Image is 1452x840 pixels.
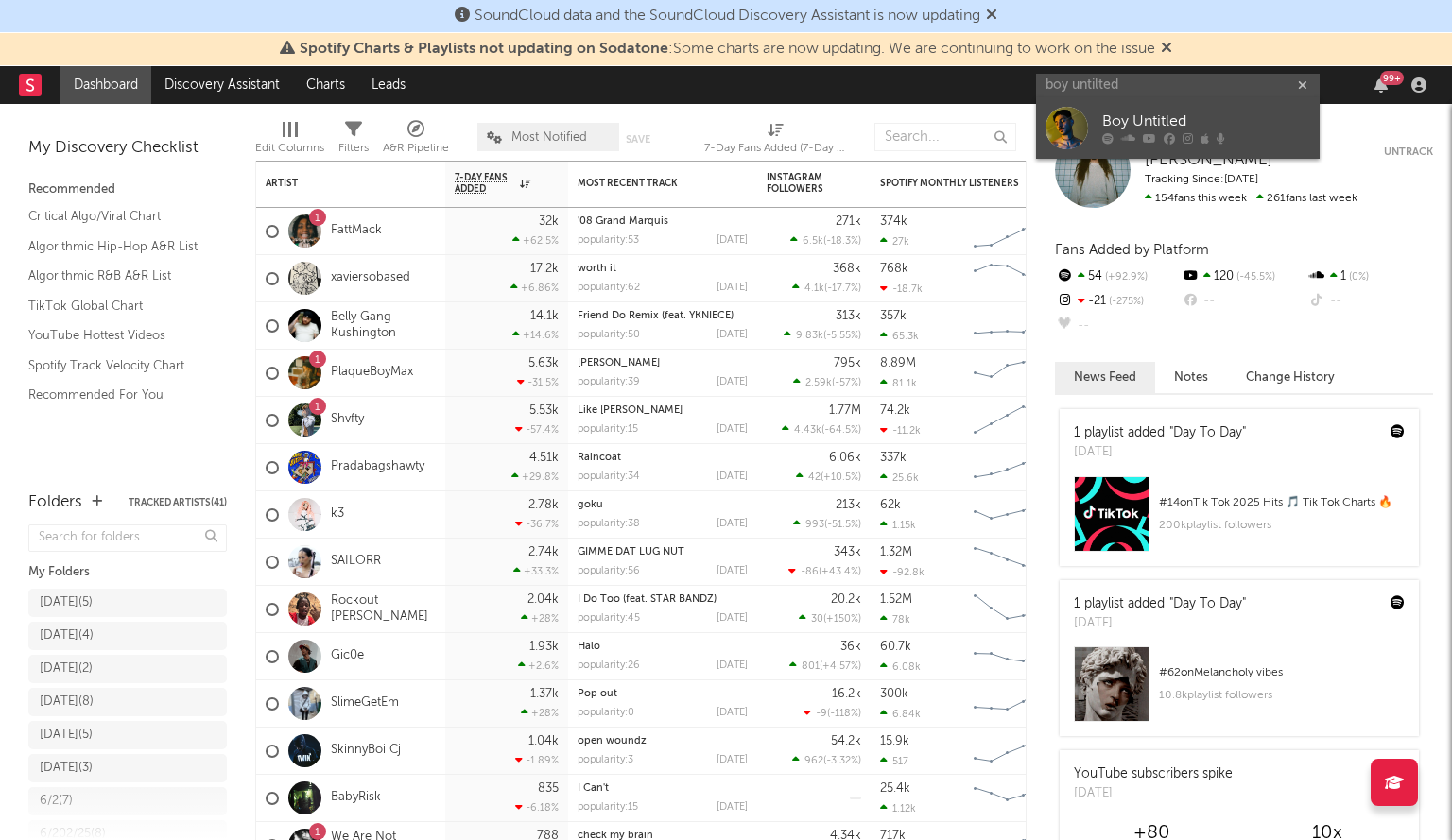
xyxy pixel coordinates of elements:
[704,137,846,160] div: 7-Day Fans Added (7-Day Fans Added)
[880,755,908,767] div: 517
[880,404,910,417] div: 74.2k
[578,566,640,576] div: popularity: 56
[880,641,911,653] div: 60.7k
[578,642,748,652] div: Halo
[802,661,820,672] span: 801
[965,397,1050,444] svg: Chart title
[28,561,227,584] div: My Folders
[965,680,1050,728] svg: Chart title
[965,539,1050,586] svg: Chart title
[578,500,748,510] div: goku
[40,790,73,813] div: 6/2 ( 7 )
[965,444,1050,491] svg: Chart title
[1384,132,1433,171] button: Untrack
[799,612,861,625] div: ( )
[1307,265,1433,289] div: 1
[578,264,748,274] div: worth it
[1181,265,1306,289] div: 120
[338,113,369,168] div: Filters
[1074,784,1233,803] div: [DATE]
[965,633,1050,680] svg: Chart title
[1227,362,1354,393] button: Change History
[796,331,823,341] span: 9.83k
[578,802,638,813] div: popularity: 15
[965,728,1050,775] svg: Chart title
[578,689,617,699] a: Pop out
[1074,764,1233,784] div: YouTube subscribers spike
[331,506,344,523] a: k3
[255,113,324,168] div: Edit Columns
[28,721,227,749] a: [DATE](5)
[816,709,827,719] span: -9
[717,802,748,813] div: [DATE]
[782,423,861,436] div: ( )
[880,283,923,295] div: -18.7k
[528,735,559,747] div: 1.04k
[578,500,603,510] a: goku
[578,358,660,369] a: [PERSON_NAME]
[717,377,748,387] div: [DATE]
[965,255,1050,302] svg: Chart title
[822,661,858,672] span: +4.57 %
[530,263,559,275] div: 17.2k
[578,594,717,605] a: I Do Too (feat. STAR BANDZ)
[793,376,861,388] div: ( )
[511,471,559,483] div: +29.8 %
[717,519,748,529] div: [DATE]
[1159,661,1405,684] div: # 62 on Melancholy vibes
[1307,289,1433,314] div: --
[829,404,861,417] div: 1.77M
[826,331,858,341] span: -5.55 %
[1234,272,1275,283] span: -45.5 %
[331,223,382,239] a: FattMack
[829,452,861,464] div: 6.06k
[874,123,1016,151] input: Search...
[830,709,858,719] span: -118 %
[717,708,748,718] div: [DATE]
[836,499,861,511] div: 213k
[823,472,858,483] span: +10.5 %
[513,565,559,577] div: +33.3 %
[880,802,916,814] div: 1.12k
[965,586,1050,633] svg: Chart title
[831,735,861,747] div: 54.2k
[1380,71,1404,85] div: 99 +
[1055,243,1209,257] span: Fans Added by Platform
[792,754,861,766] div: ( )
[28,655,227,683] a: [DATE](2)
[827,283,858,294] span: -17.7 %
[578,453,748,463] div: Raincoat
[40,591,93,614] div: [DATE] ( 5 )
[331,593,436,626] a: Rockout [PERSON_NAME]
[805,520,824,530] span: 993
[331,365,413,381] a: PlaqueBoyMax
[836,215,861,228] div: 271k
[1074,594,1246,614] div: 1 playlist added
[796,471,861,483] div: ( )
[255,137,324,160] div: Edit Columns
[28,296,208,317] a: TikTok Global Chart
[578,736,647,746] a: open woundz
[811,614,823,625] span: 30
[827,520,858,530] span: -51.5 %
[529,452,559,464] div: 4.51k
[792,282,861,294] div: ( )
[835,378,858,388] span: -57 %
[880,377,917,389] div: 81.1k
[1161,42,1172,57] span: Dismiss
[28,787,227,815] a: 6/2(7)
[965,350,1050,397] svg: Chart title
[804,756,823,766] span: 962
[266,178,407,189] div: Artist
[578,405,683,416] a: Like [PERSON_NAME]
[1074,443,1246,462] div: [DATE]
[808,472,821,483] span: 42
[518,660,559,672] div: +2.6 %
[527,593,559,606] div: 2.04k
[880,660,921,673] div: 6.08k
[300,42,1155,57] span: : Some charts are now updating. We are continuing to work on the issue
[717,755,748,765] div: [DATE]
[578,613,640,624] div: popularity: 45
[578,783,609,794] a: I Can't
[331,790,381,806] a: BabyRisk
